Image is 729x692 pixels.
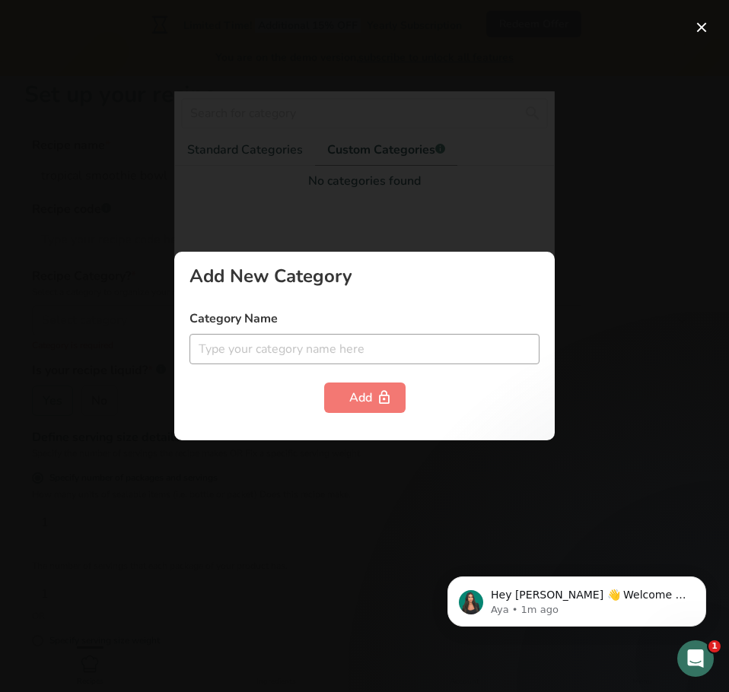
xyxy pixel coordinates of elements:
div: Add New Category [189,267,540,285]
button: Add [324,383,406,413]
div: Add [349,389,380,407]
iframe: Intercom notifications message [425,544,729,651]
input: Type your category name here [189,334,540,364]
label: Category Name [189,309,540,328]
iframe: Intercom live chat [677,640,714,677]
span: 1 [708,640,721,652]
